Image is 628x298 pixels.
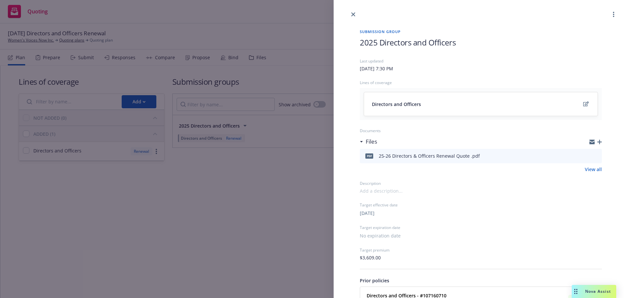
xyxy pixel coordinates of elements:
[360,58,602,64] div: Last updated
[572,285,616,298] button: Nova Assist
[360,277,602,284] div: Prior policies
[572,285,580,298] div: Drag to move
[360,254,381,261] span: $3,609.00
[360,210,375,217] button: [DATE]
[593,152,599,160] button: preview file
[360,225,602,230] div: Target expiration date
[372,101,421,108] span: Directors and Officers
[360,247,602,253] div: Target premium
[360,202,602,208] div: Target effective date
[360,37,456,48] span: 2025 Directors and Officers
[585,166,602,173] a: View all
[360,128,602,133] div: Documents
[585,289,611,294] span: Nova Assist
[360,137,377,146] div: Files
[349,10,357,18] a: close
[360,181,602,186] div: Description
[366,137,377,146] h3: Files
[365,153,373,158] span: pdf
[360,80,602,85] div: Lines of coverage
[360,232,401,239] button: No expiration date
[360,65,393,72] div: [DATE] 7:30 PM
[582,100,590,108] a: edit
[610,10,618,18] a: more
[583,152,588,160] button: download file
[379,152,480,159] div: 25-26 Directors & Officers Renewal Quote .pdf
[360,29,602,34] span: Submission group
